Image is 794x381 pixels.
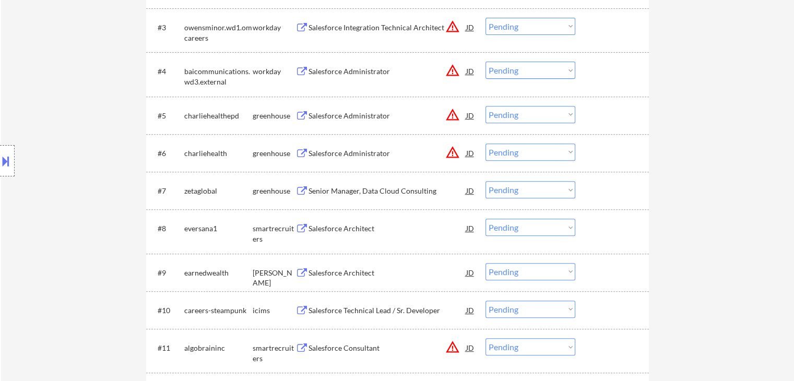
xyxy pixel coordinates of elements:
div: #11 [158,343,176,353]
div: eversana1 [184,223,253,234]
div: Salesforce Technical Lead / Sr. Developer [309,305,466,316]
div: JD [465,62,476,80]
div: #10 [158,305,176,316]
div: Salesforce Administrator [309,66,466,77]
div: charliehealthepd [184,111,253,121]
div: zetaglobal [184,186,253,196]
div: Salesforce Consultant [309,343,466,353]
div: smartrecruiters [253,223,295,244]
div: JD [465,301,476,319]
div: JD [465,144,476,162]
div: charliehealth [184,148,253,159]
div: greenhouse [253,111,295,121]
div: algobraininc [184,343,253,353]
div: greenhouse [253,186,295,196]
div: baicommunications.wd3.external [184,66,253,87]
div: Senior Manager, Data Cloud Consulting [309,186,466,196]
div: workday [253,66,295,77]
div: greenhouse [253,148,295,159]
div: Salesforce Architect [309,223,466,234]
div: JD [465,106,476,125]
div: [PERSON_NAME] [253,268,295,288]
div: #9 [158,268,176,278]
button: warning_amber [445,145,460,160]
div: JD [465,219,476,237]
div: Salesforce Administrator [309,148,466,159]
div: #3 [158,22,176,33]
div: owensminor.wd1.omcareers [184,22,253,43]
div: JD [465,338,476,357]
button: warning_amber [445,340,460,354]
div: Salesforce Integration Technical Architect [309,22,466,33]
div: JD [465,181,476,200]
div: Salesforce Architect [309,268,466,278]
div: Salesforce Administrator [309,111,466,121]
button: warning_amber [445,19,460,34]
div: icims [253,305,295,316]
button: warning_amber [445,108,460,122]
div: careers-steampunk [184,305,253,316]
div: JD [465,263,476,282]
button: warning_amber [445,63,460,78]
div: JD [465,18,476,37]
div: workday [253,22,295,33]
div: smartrecruiters [253,343,295,363]
div: earnedwealth [184,268,253,278]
